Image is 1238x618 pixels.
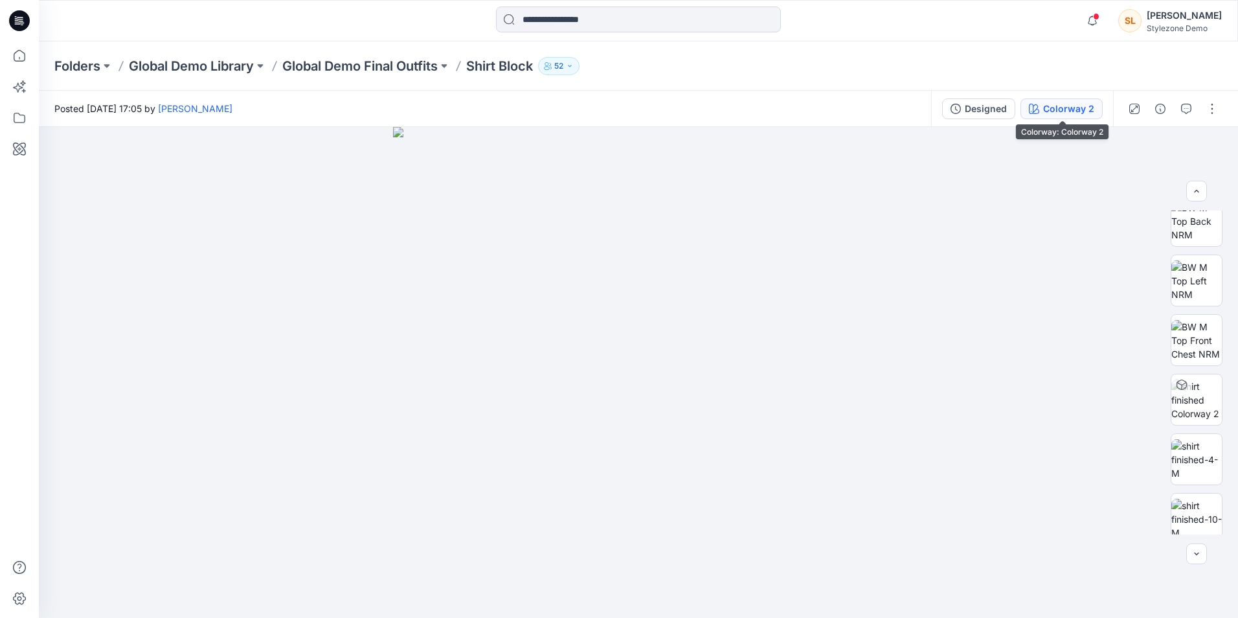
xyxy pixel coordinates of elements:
div: [PERSON_NAME] [1147,8,1222,23]
img: BW M Top Front Chest NRM [1171,320,1222,361]
a: Folders [54,57,100,75]
span: Posted [DATE] 17:05 by [54,102,232,115]
a: Global Demo Library [129,57,254,75]
div: SL [1118,9,1142,32]
a: [PERSON_NAME] [158,103,232,114]
p: Shirt Block [466,57,533,75]
button: 52 [538,57,580,75]
a: Global Demo Final Outfits [282,57,438,75]
div: Stylezone Demo [1147,23,1222,33]
img: shirt finished Colorway 2 [1171,380,1222,420]
img: eyJhbGciOiJIUzI1NiIsImtpZCI6IjAiLCJzbHQiOiJzZXMiLCJ0eXAiOiJKV1QifQ.eyJkYXRhIjp7InR5cGUiOiJzdG9yYW... [393,127,884,618]
div: Designed [965,102,1007,116]
img: shirt finished-10-M [1171,499,1222,540]
button: Colorway 2 [1020,98,1103,119]
img: BW M Top Left NRM [1171,260,1222,301]
p: 52 [554,59,563,73]
button: Details [1150,98,1171,119]
button: Designed [942,98,1015,119]
div: Colorway 2 [1043,102,1094,116]
img: shirt finished-4-M [1171,439,1222,480]
img: BW M Top Back NRM [1171,201,1222,242]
